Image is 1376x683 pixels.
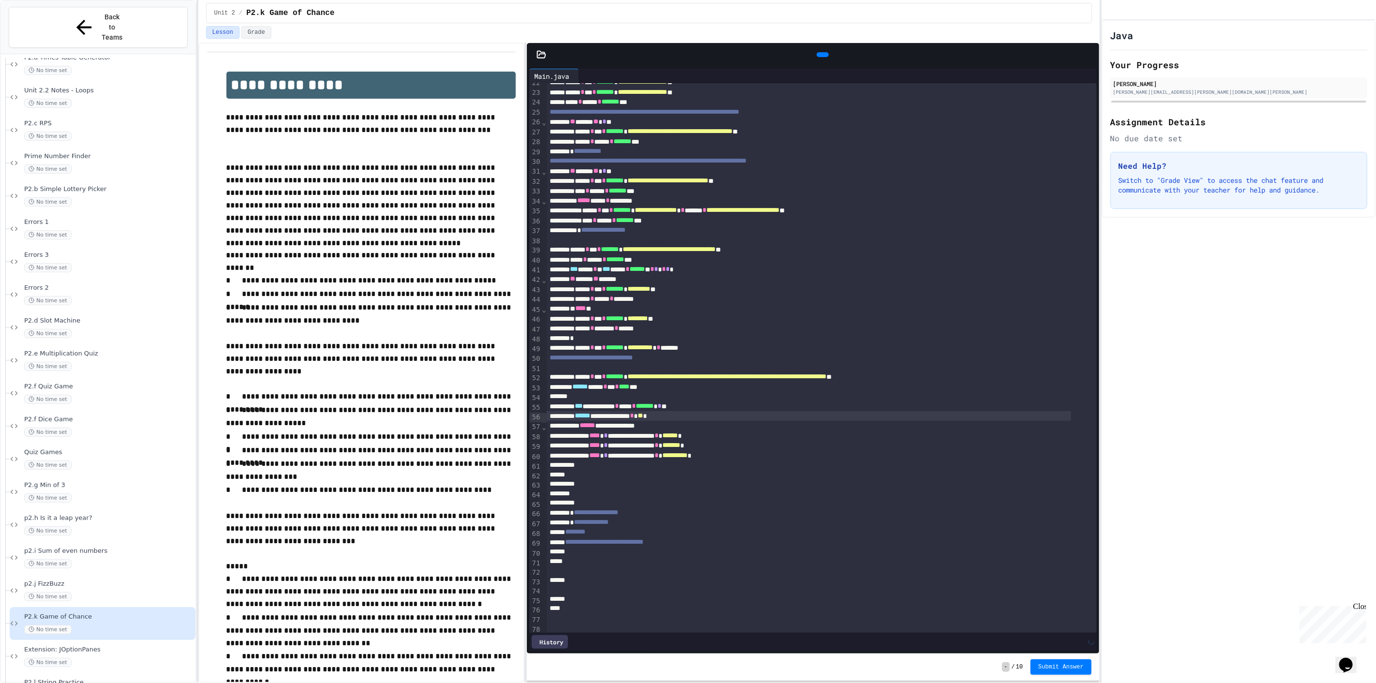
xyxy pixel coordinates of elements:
[532,635,568,649] div: History
[529,596,541,606] div: 75
[529,315,541,325] div: 46
[529,364,541,374] div: 51
[1110,29,1134,42] h1: Java
[239,9,242,17] span: /
[1110,133,1367,144] div: No due date set
[541,119,546,126] span: Fold line
[24,296,72,305] span: No time set
[24,416,194,424] span: P2.f Dice Game
[24,119,194,128] span: P2.c RPS
[24,185,194,193] span: P2.b Simple Lottery Picker
[529,137,541,147] div: 28
[529,295,541,305] div: 44
[529,509,541,519] div: 66
[1016,663,1023,671] span: 10
[24,197,72,207] span: No time set
[24,152,194,161] span: Prime Number Finder
[529,606,541,615] div: 76
[24,317,194,325] span: P2.d Slot Machine
[24,54,194,62] span: P2.a Times Table Generator
[529,587,541,596] div: 74
[529,148,541,157] div: 29
[24,580,194,588] span: p2.j FizzBuzz
[24,362,72,371] span: No time set
[529,354,541,364] div: 50
[206,26,239,39] button: Lesson
[1012,663,1015,671] span: /
[529,442,541,452] div: 59
[24,263,72,272] span: No time set
[529,325,541,335] div: 47
[24,514,194,522] span: p2.h Is it a leap year?
[529,118,541,127] div: 26
[529,108,541,118] div: 25
[24,99,72,108] span: No time set
[4,4,67,61] div: Chat with us now!Close
[1119,176,1359,195] p: Switch to "Grade View" to access the chat feature and communicate with your teacher for help and ...
[24,646,194,654] span: Extension: JOptionPanes
[24,481,194,490] span: P2.g Min of 3
[529,500,541,510] div: 65
[529,578,541,587] div: 73
[24,284,194,292] span: Errors 2
[24,547,194,555] span: p2.i Sum of even numbers
[529,384,541,393] div: 53
[529,226,541,236] div: 37
[529,335,541,344] div: 48
[1113,89,1364,96] div: [PERSON_NAME][EMAIL_ADDRESS][PERSON_NAME][DOMAIN_NAME][PERSON_NAME]
[529,490,541,500] div: 64
[529,568,541,578] div: 72
[529,472,541,481] div: 62
[529,256,541,266] div: 40
[24,383,194,391] span: P2.f Quiz Game
[541,197,546,205] span: Fold line
[529,305,541,315] div: 45
[529,78,541,88] div: 22
[529,275,541,285] div: 42
[1002,662,1009,672] span: -
[529,615,541,625] div: 77
[246,7,334,19] span: P2.k Game of Chance
[529,88,541,98] div: 23
[529,422,541,432] div: 57
[241,26,271,39] button: Grade
[1038,663,1084,671] span: Submit Answer
[24,493,72,503] span: No time set
[529,462,541,472] div: 61
[541,276,546,284] span: Fold line
[529,413,541,422] div: 56
[529,481,541,490] div: 63
[529,187,541,196] div: 33
[1119,160,1359,172] h3: Need Help?
[24,395,72,404] span: No time set
[529,452,541,462] div: 60
[529,529,541,539] div: 68
[529,128,541,137] div: 27
[529,157,541,167] div: 30
[24,592,72,601] span: No time set
[1296,602,1366,643] iframe: chat widget
[529,177,541,187] div: 32
[529,69,579,83] div: Main.java
[529,266,541,275] div: 41
[214,9,235,17] span: Unit 2
[529,539,541,549] div: 69
[24,87,194,95] span: Unit 2.2 Notes - Loops
[24,625,72,634] span: No time set
[529,71,574,81] div: Main.java
[24,460,72,470] span: No time set
[529,520,541,529] div: 67
[529,559,541,568] div: 71
[24,218,194,226] span: Errors 1
[24,658,72,667] span: No time set
[529,373,541,383] div: 52
[1110,58,1367,72] h2: Your Progress
[541,168,546,176] span: Fold line
[24,613,194,621] span: P2.k Game of Chance
[541,423,546,431] span: Fold line
[529,285,541,295] div: 43
[529,432,541,442] div: 58
[24,448,194,457] span: Quiz Games
[529,393,541,403] div: 54
[541,306,546,313] span: Fold line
